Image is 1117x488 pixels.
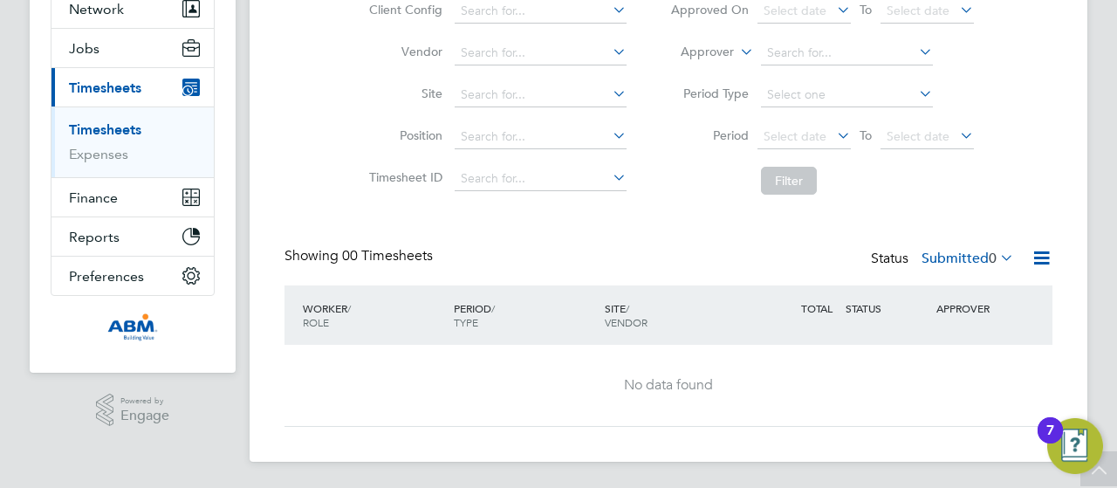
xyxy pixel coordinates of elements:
input: Search for... [455,125,627,149]
input: Select one [761,83,933,107]
span: Preferences [69,268,144,285]
span: ROLE [303,315,329,329]
img: abm1-logo-retina.png [107,313,158,341]
div: APPROVER [932,292,1023,324]
span: Select date [887,3,949,18]
div: 7 [1046,430,1054,453]
button: Filter [761,167,817,195]
label: Approved On [670,2,749,17]
span: Finance [69,189,118,206]
a: Expenses [69,146,128,162]
div: Status [871,247,1018,271]
button: Finance [51,178,214,217]
span: 00 Timesheets [342,247,433,265]
span: / [626,301,629,315]
span: Engage [120,409,169,423]
span: / [491,301,495,315]
span: Jobs [69,40,99,57]
label: Timesheet ID [364,169,442,185]
span: Select date [764,128,826,144]
span: Timesheets [69,79,141,96]
button: Preferences [51,257,214,295]
span: VENDOR [605,315,648,329]
button: Reports [51,217,214,256]
span: Select date [887,128,949,144]
span: Select date [764,3,826,18]
button: Jobs [51,29,214,67]
label: Vendor [364,44,442,59]
span: Powered by [120,394,169,409]
span: 0 [989,250,997,267]
label: Period Type [670,86,749,101]
div: Showing [284,247,436,265]
div: PERIOD [449,292,600,338]
label: Position [364,127,442,143]
div: No data found [302,376,1035,395]
span: TYPE [454,315,478,329]
span: Reports [69,229,120,245]
span: TOTAL [801,301,833,315]
button: Timesheets [51,68,214,107]
a: Go to home page [51,313,215,341]
label: Submitted [922,250,1014,267]
a: Powered byEngage [96,394,170,427]
label: Approver [655,44,734,61]
input: Search for... [761,41,933,65]
span: Network [69,1,124,17]
div: STATUS [841,292,932,324]
a: Timesheets [69,121,141,138]
span: / [347,301,351,315]
div: WORKER [298,292,449,338]
div: Timesheets [51,107,214,177]
input: Search for... [455,83,627,107]
label: Client Config [364,2,442,17]
label: Site [364,86,442,101]
input: Search for... [455,167,627,191]
label: Period [670,127,749,143]
span: To [854,124,877,147]
input: Search for... [455,41,627,65]
div: SITE [600,292,751,338]
button: Open Resource Center, 7 new notifications [1047,418,1103,474]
